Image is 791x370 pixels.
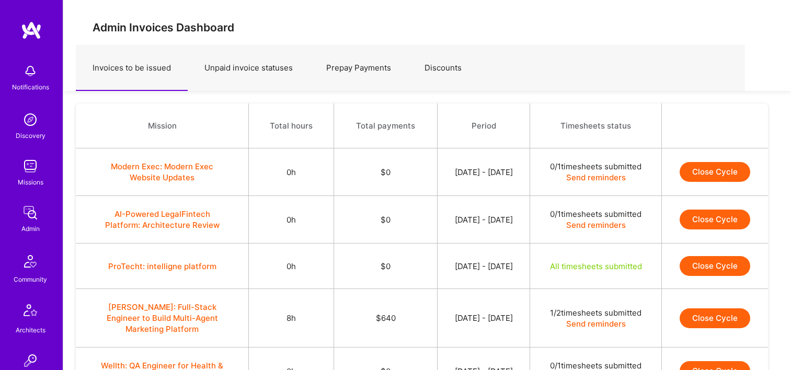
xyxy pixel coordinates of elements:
th: Mission [76,103,249,148]
h3: Admin Invoices Dashboard [93,21,762,34]
a: Prepay Payments [309,45,408,91]
div: Notifications [12,82,49,92]
button: Close Cycle [680,210,750,229]
td: $0 [334,196,437,244]
td: [DATE] - [DATE] [437,244,530,289]
td: 0h [249,196,334,244]
td: $0 [334,148,437,196]
button: Close Cycle [680,256,750,276]
button: Send reminders [566,219,626,230]
div: Admin [21,223,40,234]
div: Discovery [16,130,45,141]
img: discovery [20,109,41,130]
button: Send reminders [566,172,626,183]
td: 0h [249,148,334,196]
button: AI-Powered LegalFintech Platform: Architecture Review [97,209,227,230]
img: teamwork [20,156,41,177]
button: ProTecht: intelligne platform [108,261,216,272]
div: All timesheets submitted [543,261,649,272]
div: Community [14,274,47,285]
img: admin teamwork [20,202,41,223]
td: [DATE] - [DATE] [437,289,530,348]
div: 1 / 2 timesheets submitted [543,307,649,318]
img: Architects [18,299,43,325]
th: Total payments [334,103,437,148]
td: [DATE] - [DATE] [437,196,530,244]
button: [PERSON_NAME]: Full-Stack Engineer to Build Multi-Agent Marketing Platform [97,302,227,334]
th: Total hours [249,103,334,148]
a: Invoices to be issued [76,45,188,91]
th: Period [437,103,530,148]
div: 0 / 1 timesheets submitted [543,209,649,219]
div: 0 / 1 timesheets submitted [543,161,649,172]
img: bell [20,61,41,82]
th: Timesheets status [530,103,662,148]
div: Missions [18,177,43,188]
a: Unpaid invoice statuses [188,45,309,91]
button: Modern Exec: Modern Exec Website Updates [97,161,227,183]
button: Close Cycle [680,308,750,328]
td: 0h [249,244,334,289]
img: logo [21,21,42,40]
div: Architects [16,325,45,336]
td: $0 [334,244,437,289]
button: Send reminders [566,318,626,329]
td: 8h [249,289,334,348]
a: Discounts [408,45,478,91]
button: Close Cycle [680,162,750,182]
img: Community [18,249,43,274]
td: [DATE] - [DATE] [437,148,530,196]
td: $640 [334,289,437,348]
